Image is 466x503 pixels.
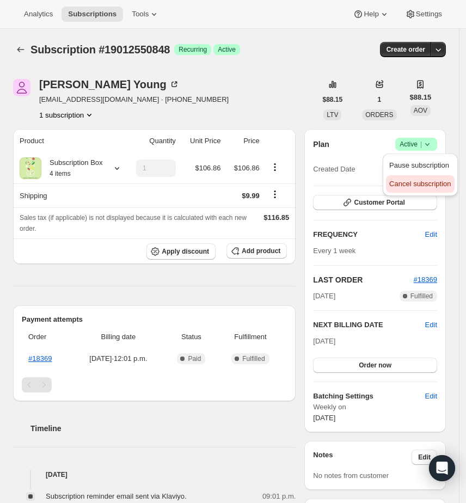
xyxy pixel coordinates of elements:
th: Shipping [13,183,123,207]
a: #18369 [414,275,437,284]
span: Fulfillment [220,332,281,342]
span: $116.85 [263,213,289,222]
div: Subscription Box [41,157,103,179]
span: Pause subscription [389,161,449,169]
div: [PERSON_NAME] Young [39,79,180,90]
span: $106.86 [195,164,220,172]
nav: Pagination [22,377,287,392]
span: [DATE] · 12:01 p.m. [74,353,162,364]
span: Edit [418,453,431,462]
th: Order [22,325,71,349]
button: Create order [380,42,432,57]
button: #18369 [414,274,437,285]
span: Subscriptions [68,10,116,19]
th: Unit Price [179,129,224,153]
span: Cancel subscription [389,180,451,188]
button: Product actions [266,161,284,173]
span: Add product [242,247,280,255]
a: #18369 [28,354,52,363]
button: 1 [371,92,388,107]
button: Order now [313,358,437,373]
span: Tools [132,10,149,19]
img: product img [20,157,41,179]
h2: Timeline [30,423,296,434]
span: $88.15 [410,92,432,103]
span: Active [218,45,236,54]
span: Angie Young [13,79,30,96]
small: 4 items [50,170,71,177]
button: Product actions [39,109,95,120]
span: Edit [425,391,437,402]
button: $88.15 [316,92,349,107]
span: [DATE] [313,291,335,302]
button: Edit [412,450,437,465]
button: Customer Portal [313,195,437,210]
button: Add product [226,243,287,259]
span: [DATE] [313,414,335,422]
button: Apply discount [146,243,216,260]
span: Order now [359,361,391,370]
span: $9.99 [242,192,260,200]
div: Open Intercom Messenger [429,455,455,481]
button: Edit [419,226,444,243]
span: Analytics [24,10,53,19]
span: ORDERS [365,111,393,119]
span: AOV [414,107,427,114]
button: Pause subscription [386,157,454,174]
button: Subscriptions [13,42,28,57]
h6: Batching Settings [313,391,425,402]
span: Every 1 week [313,247,355,255]
span: Apply discount [162,247,209,256]
button: Edit [425,320,437,330]
span: [EMAIL_ADDRESS][DOMAIN_NAME] · [PHONE_NUMBER] [39,94,229,105]
span: Status [169,332,213,342]
th: Product [13,129,123,153]
th: Quantity [123,129,179,153]
span: Subscription reminder email sent via Klaviyo. [46,492,187,500]
span: Recurring [179,45,207,54]
span: Billing date [74,332,162,342]
span: Edit [425,229,437,240]
span: Fulfilled [410,292,433,300]
span: | [420,140,422,149]
h4: [DATE] [13,469,296,480]
button: Edit [419,388,444,405]
span: $88.15 [323,95,343,104]
span: 09:01 p.m. [262,491,296,502]
h3: Notes [313,450,412,465]
span: [DATE] [313,337,335,345]
span: No notes from customer [313,471,389,480]
span: Customer Portal [354,198,404,207]
span: Active [400,139,433,150]
span: $106.86 [234,164,260,172]
button: Settings [398,7,449,22]
span: LTV [327,111,338,119]
span: Settings [416,10,442,19]
span: Created Date [313,164,355,175]
span: Fulfilled [242,354,265,363]
button: Subscriptions [62,7,123,22]
h2: Payment attempts [22,314,287,325]
h2: NEXT BILLING DATE [313,320,425,330]
button: Analytics [17,7,59,22]
button: Tools [125,7,166,22]
h2: FREQUENCY [313,229,425,240]
span: Weekly on [313,402,437,413]
h2: Plan [313,139,329,150]
h2: LAST ORDER [313,274,413,285]
span: Sales tax (if applicable) is not displayed because it is calculated with each new order. [20,214,247,232]
button: Shipping actions [266,188,284,200]
span: Paid [188,354,201,363]
button: Help [346,7,396,22]
button: Cancel subscription [386,175,454,193]
span: Subscription #19012550848 [30,44,170,56]
span: 1 [378,95,382,104]
span: Create order [387,45,425,54]
th: Price [224,129,262,153]
span: Help [364,10,378,19]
